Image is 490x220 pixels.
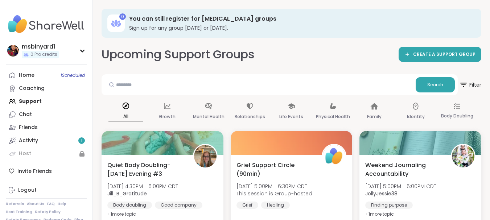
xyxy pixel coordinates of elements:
a: Activity1 [6,134,87,147]
a: CREATE A SUPPORT GROUP [399,47,481,62]
p: Relationships [235,112,265,121]
span: Quiet Body Doubling- [DATE] Evening #3 [107,161,185,178]
button: Search [416,77,455,92]
div: Healing [261,202,290,209]
p: Mental Health [193,112,225,121]
p: Family [367,112,382,121]
b: Jill_B_Gratitude [107,190,147,197]
p: All [108,112,143,121]
div: Grief [236,202,258,209]
a: Host [6,147,87,160]
div: Chat [19,111,32,118]
div: Friends [19,124,38,131]
a: Chat [6,108,87,121]
img: msbinyard1 [7,45,19,57]
span: This session is Group-hosted [236,190,312,197]
span: Filter [459,76,481,94]
span: Weekend Journaling Accountability [365,161,443,178]
h3: You can still register for [MEDICAL_DATA] groups [129,15,471,23]
span: 0 Pro credits [30,51,57,58]
a: Help [58,202,66,207]
a: Host Training [6,209,32,215]
img: ShareWell [323,145,345,167]
a: Logout [6,184,87,197]
a: Home1Scheduled [6,69,87,82]
div: Finding purpose [365,202,413,209]
div: Home [19,72,34,79]
span: [DATE] 5:00PM - 6:00PM CDT [365,183,436,190]
div: Invite Friends [6,165,87,178]
span: [DATE] 5:00PM - 6:30PM CDT [236,183,312,190]
span: [DATE] 4:30PM - 6:00PM CDT [107,183,178,190]
a: Safety Policy [35,209,61,215]
div: Good company [155,202,202,209]
div: msbinyard1 [22,43,59,51]
div: Activity [19,137,38,144]
span: Search [427,82,443,88]
img: Jill_B_Gratitude [194,145,217,167]
div: Coaching [19,85,45,92]
a: Referrals [6,202,24,207]
p: Life Events [279,112,303,121]
p: Body Doubling [441,112,473,120]
div: Logout [18,187,37,194]
a: Friends [6,121,87,134]
h3: Sign up for any group [DATE] or [DATE]. [129,24,471,32]
img: JollyJessie38 [452,145,474,167]
div: 0 [119,13,126,20]
a: Coaching [6,82,87,95]
a: About Us [27,202,44,207]
p: Identity [407,112,425,121]
p: Growth [159,112,176,121]
span: 1 Scheduled [61,72,85,78]
span: 1 [81,138,82,144]
a: FAQ [47,202,55,207]
div: Host [19,150,31,157]
button: Filter [459,74,481,95]
h2: Upcoming Support Groups [102,46,255,63]
p: Physical Health [316,112,350,121]
span: Grief Support Circle (90min) [236,161,314,178]
b: JollyJessie38 [365,190,398,197]
div: Body doubling [107,202,152,209]
span: CREATE A SUPPORT GROUP [413,51,475,58]
img: ShareWell Nav Logo [6,12,87,37]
